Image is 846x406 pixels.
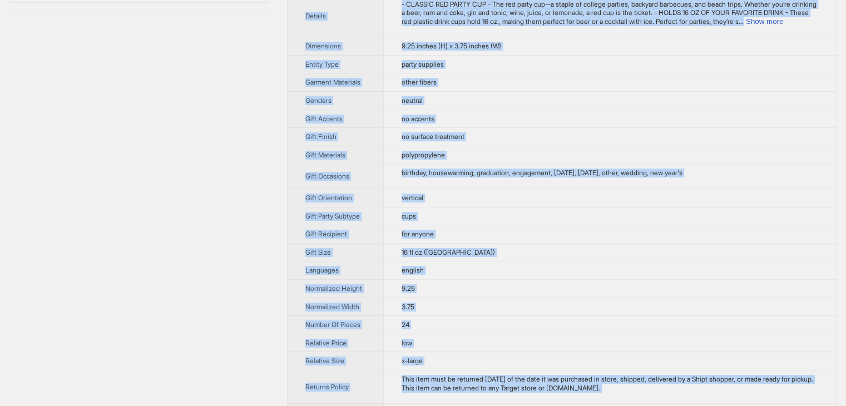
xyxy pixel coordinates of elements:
[305,320,360,329] span: Number Of Pieces
[746,17,783,26] button: Expand
[305,230,347,238] span: Gift Recipient
[402,96,423,105] span: neutral
[305,60,339,68] span: Entity Type
[402,230,434,238] span: for anyone
[402,303,414,311] span: 3.75
[402,60,444,68] span: party supplies
[402,320,409,329] span: 24
[402,266,424,274] span: english
[305,248,331,256] span: Gift Size
[402,194,423,202] span: vertical
[402,42,501,50] span: 9.25 inches (H) x 3.75 inches (W)
[402,284,415,293] span: 9.25
[402,357,423,365] span: x-large
[305,266,339,274] span: Languages
[402,248,495,256] span: 16 fl oz ([GEOGRAPHIC_DATA])
[305,96,332,105] span: Genders
[305,357,344,365] span: Relative Size
[402,339,412,347] span: low
[305,172,349,180] span: Gift Occasions
[305,12,326,20] span: Details
[305,383,349,391] span: Returns Policy
[402,212,416,220] span: cups
[305,115,343,123] span: Gift Accents
[402,78,437,86] span: other fibers
[305,78,360,86] span: Garment Materials
[402,132,464,141] span: no surface treatment
[402,115,434,123] span: no accents
[305,303,359,311] span: Normalized Width
[402,169,819,177] div: birthday, housewarming, graduation, engagement, halloween, thanksgiving, other, wedding, new year's
[402,375,819,392] div: This item must be returned within 90 days of the date it was purchased in store, shipped, deliver...
[305,284,362,293] span: Normalized Height
[305,132,337,141] span: Gift Finish
[305,42,341,50] span: Dimensions
[402,151,445,159] span: polypropylene
[305,194,352,202] span: Gift Orientation
[739,17,744,26] span: ...
[305,339,347,347] span: Relative Price
[305,212,360,220] span: Gift Party Subtype
[305,151,345,159] span: Gift Materials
